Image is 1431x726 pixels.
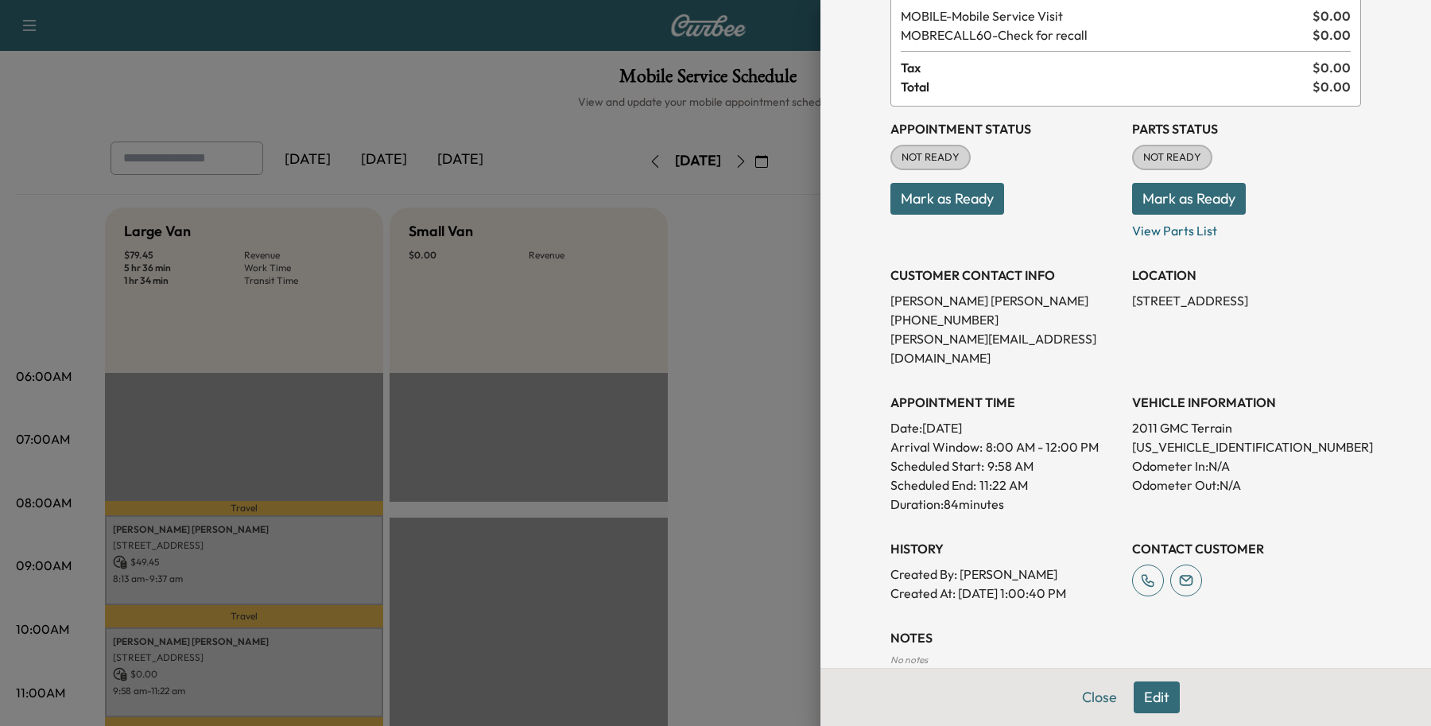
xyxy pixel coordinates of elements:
[1132,215,1361,240] p: View Parts List
[890,310,1119,329] p: [PHONE_NUMBER]
[901,6,1306,25] span: Mobile Service Visit
[890,628,1361,647] h3: NOTES
[890,291,1119,310] p: [PERSON_NAME] [PERSON_NAME]
[901,25,1306,45] span: Check for recall
[1134,681,1180,713] button: Edit
[890,329,1119,367] p: [PERSON_NAME][EMAIL_ADDRESS][DOMAIN_NAME]
[1132,119,1361,138] h3: Parts Status
[1132,418,1361,437] p: 2011 GMC Terrain
[1132,476,1361,495] p: Odometer Out: N/A
[890,565,1119,584] p: Created By : [PERSON_NAME]
[890,584,1119,603] p: Created At : [DATE] 1:00:40 PM
[901,58,1313,77] span: Tax
[1132,456,1361,476] p: Odometer In: N/A
[890,654,1361,666] div: No notes
[890,183,1004,215] button: Mark as Ready
[1072,681,1127,713] button: Close
[1313,25,1351,45] span: $ 0.00
[1134,149,1211,165] span: NOT READY
[890,456,984,476] p: Scheduled Start:
[1313,58,1351,77] span: $ 0.00
[1313,6,1351,25] span: $ 0.00
[890,495,1119,514] p: Duration: 84 minutes
[986,437,1099,456] span: 8:00 AM - 12:00 PM
[890,418,1119,437] p: Date: [DATE]
[1132,393,1361,412] h3: VEHICLE INFORMATION
[890,119,1119,138] h3: Appointment Status
[1132,539,1361,558] h3: CONTACT CUSTOMER
[890,437,1119,456] p: Arrival Window:
[1313,77,1351,96] span: $ 0.00
[901,77,1313,96] span: Total
[1132,437,1361,456] p: [US_VEHICLE_IDENTIFICATION_NUMBER]
[890,476,976,495] p: Scheduled End:
[987,456,1033,476] p: 9:58 AM
[890,539,1119,558] h3: History
[890,266,1119,285] h3: CUSTOMER CONTACT INFO
[1132,291,1361,310] p: [STREET_ADDRESS]
[1132,183,1246,215] button: Mark as Ready
[890,393,1119,412] h3: APPOINTMENT TIME
[892,149,969,165] span: NOT READY
[1132,266,1361,285] h3: LOCATION
[979,476,1028,495] p: 11:22 AM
